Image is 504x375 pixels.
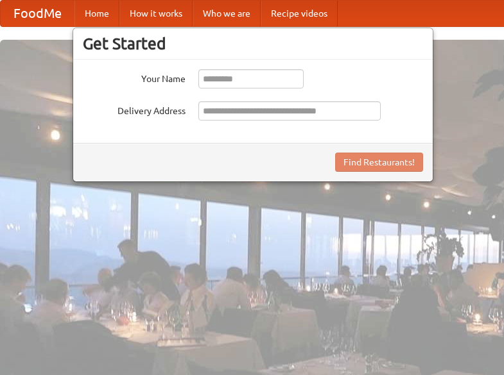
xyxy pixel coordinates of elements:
[83,34,423,53] h3: Get Started
[335,153,423,172] button: Find Restaurants!
[83,101,186,117] label: Delivery Address
[83,69,186,85] label: Your Name
[74,1,119,26] a: Home
[193,1,261,26] a: Who we are
[1,1,74,26] a: FoodMe
[261,1,338,26] a: Recipe videos
[119,1,193,26] a: How it works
